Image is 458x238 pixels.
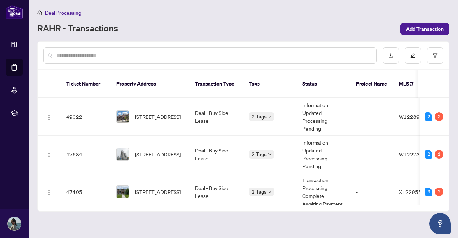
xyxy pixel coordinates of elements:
img: Profile Icon [8,217,21,230]
td: - [350,98,393,136]
span: W12273768 [399,151,429,157]
th: Ticket Number [60,70,111,98]
img: thumbnail-img [117,111,129,123]
div: 2 [425,150,432,159]
button: filter [427,47,443,64]
span: Deal Processing [45,10,81,16]
th: Status [297,70,350,98]
td: 47405 [60,173,111,211]
button: edit [405,47,421,64]
td: Information Updated - Processing Pending [297,98,350,136]
span: Add Transaction [406,23,444,35]
td: Deal - Buy Side Lease [189,98,243,136]
span: down [268,115,272,118]
span: down [268,152,272,156]
span: [STREET_ADDRESS] [135,188,181,196]
button: Logo [43,111,55,122]
span: X12295580 [399,189,428,195]
div: 2 [425,112,432,121]
td: Information Updated - Processing Pending [297,136,350,173]
img: thumbnail-img [117,186,129,198]
img: Logo [46,190,52,195]
td: Deal - Buy Side Lease [189,136,243,173]
button: Add Transaction [400,23,449,35]
th: MLS # [393,70,436,98]
td: - [350,173,393,211]
button: Logo [43,186,55,198]
th: Tags [243,70,297,98]
span: [STREET_ADDRESS] [135,150,181,158]
img: Logo [46,115,52,120]
div: 3 [425,188,432,196]
td: - [350,136,393,173]
img: thumbnail-img [117,148,129,160]
span: 2 Tags [252,112,267,121]
button: Logo [43,149,55,160]
th: Transaction Type [189,70,243,98]
span: [STREET_ADDRESS] [135,113,181,121]
a: RAHR - Transactions [37,23,118,35]
td: 47684 [60,136,111,173]
span: filter [433,53,438,58]
th: Property Address [111,70,189,98]
img: Logo [46,152,52,158]
button: download [383,47,399,64]
div: 2 [435,112,443,121]
button: Open asap [429,213,451,234]
span: 2 Tags [252,150,267,158]
span: W12289623 [399,113,429,120]
td: Deal - Buy Side Lease [189,173,243,211]
span: download [388,53,393,58]
div: 2 [435,188,443,196]
div: 1 [435,150,443,159]
span: edit [410,53,415,58]
img: logo [6,5,23,19]
span: home [37,10,42,15]
th: Project Name [350,70,393,98]
span: down [268,190,272,194]
td: Transaction Processing Complete - Awaiting Payment [297,173,350,211]
td: 49022 [60,98,111,136]
span: 2 Tags [252,188,267,196]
